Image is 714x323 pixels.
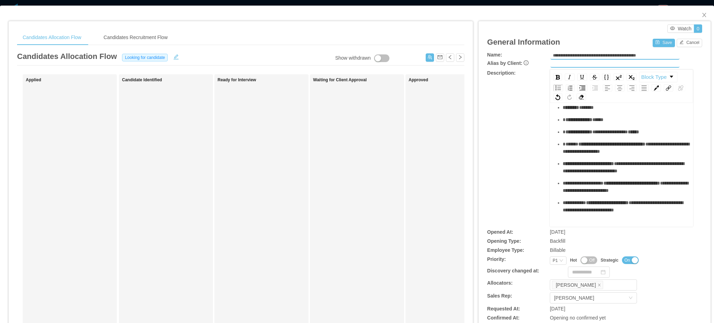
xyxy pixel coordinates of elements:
[664,84,673,91] div: Link
[614,74,624,81] div: Superscript
[487,229,513,235] b: Opened At:
[456,53,464,62] button: icon: right
[577,74,587,81] div: Underline
[553,74,562,81] div: Bold
[694,24,702,33] button: 0
[17,51,117,62] article: Candidates Allocation Flow
[487,268,539,273] b: Discovery changed at:
[552,93,575,100] div: rdw-history-control
[218,77,315,83] h1: Ready for Interview
[601,270,606,275] i: icon: calendar
[553,257,558,264] div: P1
[487,306,520,311] b: Requested At:
[98,30,173,45] div: Candidates Recruitment Flow
[552,72,638,82] div: rdw-inline-control
[550,238,565,244] span: Backfill
[552,281,603,289] li: Merwin Ponce
[667,24,694,33] button: icon: eyeWatch
[575,93,587,100] div: rdw-remove-control
[487,247,524,253] b: Employee Type:
[487,238,521,244] b: Opening Type:
[662,84,687,91] div: rdw-link-control
[566,84,575,91] div: Ordered
[556,281,596,289] div: [PERSON_NAME]
[694,6,714,25] button: Close
[570,258,577,263] b: Hot
[487,60,529,66] b: Alias by Client:
[487,256,506,262] b: Priority:
[589,257,595,264] span: Off
[409,77,506,83] h1: Approved
[426,53,434,62] button: icon: usergroup-add
[446,53,454,62] button: icon: left
[122,54,168,61] span: Looking for candidate
[629,296,633,301] i: icon: down
[487,315,519,321] b: Confirmed At:
[590,84,600,91] div: Outdent
[335,54,371,62] div: Show withdrawn
[626,74,637,81] div: Subscript
[550,69,693,103] div: rdw-toolbar
[603,84,612,91] div: Left
[601,84,650,91] div: rdw-textalign-control
[552,84,601,91] div: rdw-list-control
[639,72,677,82] div: rdw-dropdown
[641,73,667,81] span: Block Type
[550,306,565,311] span: [DATE]
[565,93,574,100] div: Redo
[677,39,702,47] button: icon: editCancel
[602,74,611,81] div: Monospace
[624,257,630,264] span: On
[550,315,606,321] span: Opening no confirmed yet
[550,247,565,253] span: Billable
[487,293,512,299] b: Sales Rep:
[598,283,601,287] i: icon: close
[590,74,599,81] div: Strikethrough
[605,281,608,290] input: Allocator
[550,229,565,235] span: [DATE]
[627,84,637,91] div: Right
[639,84,649,91] div: Justify
[487,36,560,48] article: General Information
[615,84,624,91] div: Center
[565,74,575,81] div: Italic
[639,72,677,82] a: Block Type
[170,53,182,60] button: icon: edit
[553,93,562,100] div: Undo
[26,77,123,83] h1: Applied
[701,12,707,18] i: icon: close
[524,60,529,65] i: icon: info-circle
[487,70,516,76] b: Description:
[653,39,675,47] button: icon: saveSave
[577,93,586,100] div: Remove
[577,84,587,91] div: Indent
[122,77,220,83] h1: Candidate Identified
[17,30,87,45] div: Candidates Allocation Flow
[487,52,502,58] b: Name:
[650,84,662,91] div: rdw-color-picker
[487,280,512,286] b: Allocators:
[553,84,563,91] div: Unordered
[676,84,685,91] div: Unlink
[436,53,444,62] button: icon: mail
[313,77,411,83] h1: Waiting for Client Approval
[554,293,594,303] div: Felipe Sandoval
[638,72,678,82] div: rdw-block-control
[550,69,693,227] div: rdw-wrapper
[601,258,618,263] b: Strategic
